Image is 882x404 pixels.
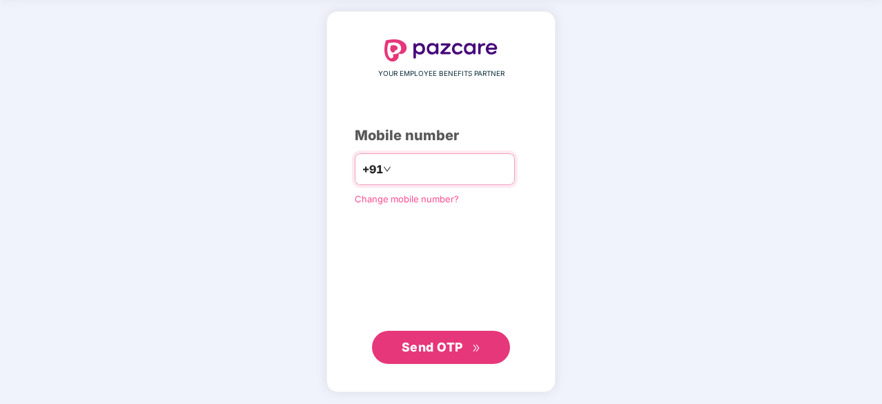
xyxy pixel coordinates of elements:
a: Change mobile number? [355,193,459,204]
button: Send OTPdouble-right [372,331,510,364]
span: +91 [362,161,383,178]
span: down [383,165,391,173]
div: Mobile number [355,125,527,146]
span: double-right [472,344,481,353]
span: Send OTP [402,340,463,354]
img: logo [384,39,498,61]
span: YOUR EMPLOYEE BENEFITS PARTNER [378,68,504,79]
